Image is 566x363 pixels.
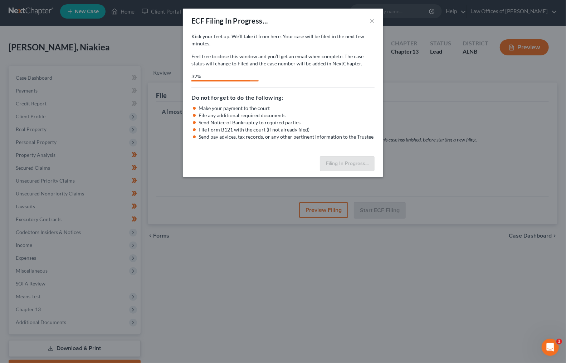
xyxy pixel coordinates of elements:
[199,119,375,126] li: Send Notice of Bankruptcy to required parties
[556,339,562,344] span: 1
[199,105,375,112] li: Make your payment to the court
[191,53,375,67] p: Feel free to close this window and you’ll get an email when complete. The case status will change...
[191,93,375,102] h5: Do not forget to do the following:
[199,126,375,133] li: File Form B121 with the court (if not already filed)
[191,33,375,47] p: Kick your feet up. We’ll take it from here. Your case will be filed in the next few minutes.
[191,16,268,26] div: ECF Filing In Progress...
[542,339,559,356] iframe: Intercom live chat
[370,16,375,25] button: ×
[191,73,250,80] div: 32%
[199,133,375,140] li: Send pay advices, tax records, or any other pertinent information to the Trustee
[199,112,375,119] li: File any additional required documents
[320,156,375,171] button: Filing In Progress...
